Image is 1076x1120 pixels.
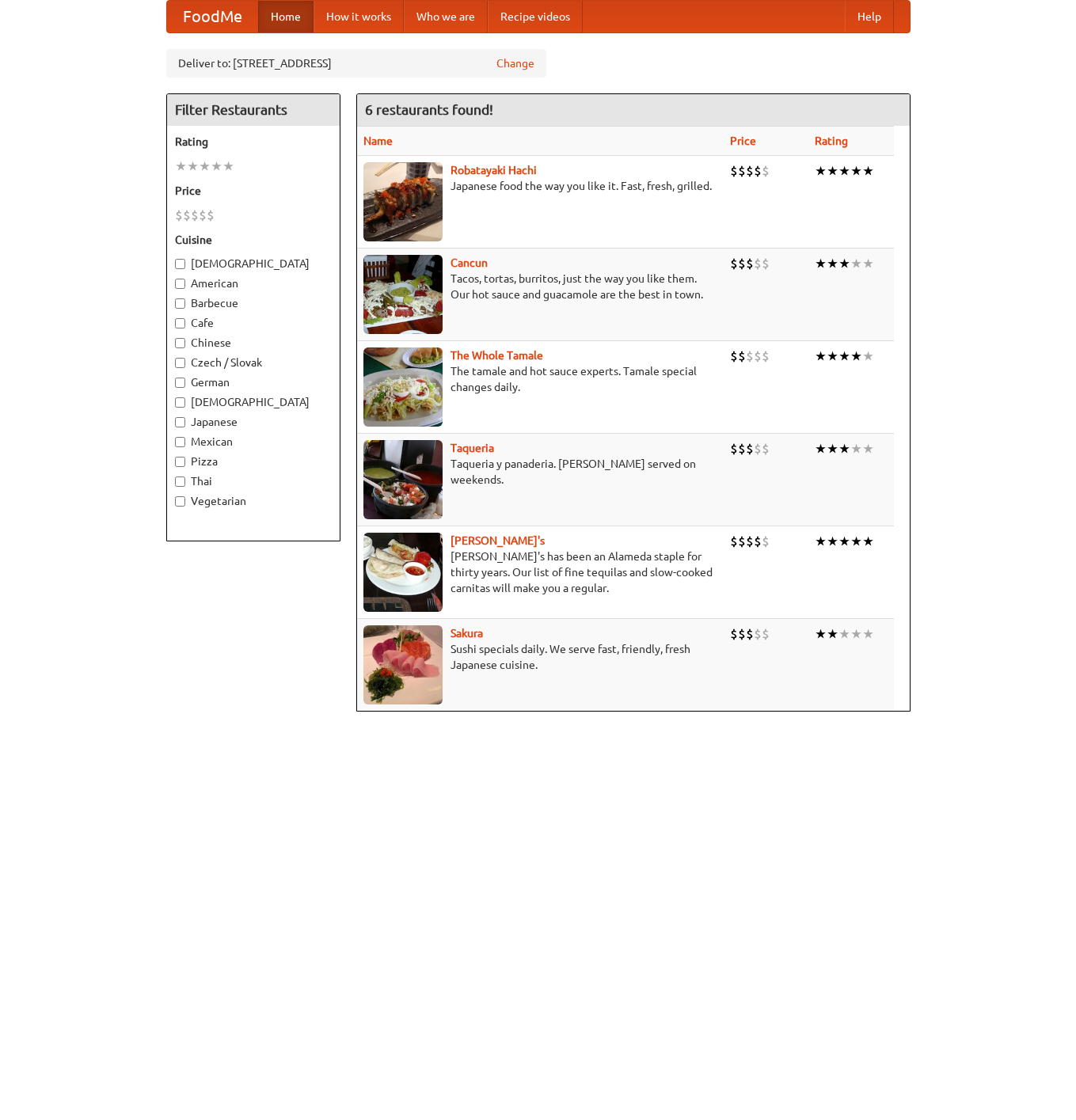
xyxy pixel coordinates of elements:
[314,1,404,32] a: How it works
[862,347,874,365] li: ★
[175,207,183,224] li: $
[754,625,762,643] li: $
[187,158,199,175] li: ★
[451,164,537,177] a: Robatayaki Hachi
[363,162,443,241] img: robatayaki.jpg
[175,318,185,328] input: Cafe
[730,255,738,272] li: $
[746,255,754,272] li: $
[746,347,754,365] li: $
[175,476,185,487] input: Thai
[827,162,838,180] li: ★
[754,162,762,180] li: $
[451,627,483,640] b: Sakura
[363,271,717,302] p: Tacos, tortas, burritos, just the way you like them. Our hot sauce and guacamole are the best in ...
[738,533,746,550] li: $
[363,135,393,147] a: Name
[191,207,199,224] li: $
[754,440,762,457] li: $
[175,338,185,348] input: Chinese
[363,440,443,519] img: taqueria.jpg
[175,496,185,507] input: Vegetarian
[363,255,443,334] img: cancun.jpg
[363,456,717,488] p: Taqueria y panaderia. [PERSON_NAME] served on weekends.
[762,440,770,457] li: $
[827,347,838,365] li: ★
[167,94,340,126] h4: Filter Restaurants
[815,255,827,272] li: ★
[838,533,850,550] li: ★
[754,255,762,272] li: $
[199,158,211,175] li: ★
[451,256,488,269] b: Cancun
[862,255,874,272] li: ★
[363,533,443,612] img: pedros.jpg
[762,625,770,643] li: $
[815,162,827,180] li: ★
[730,440,738,457] li: $
[175,295,332,311] label: Barbecue
[222,158,234,175] li: ★
[815,625,827,643] li: ★
[451,442,494,454] a: Taqueria
[754,533,762,550] li: $
[838,440,850,457] li: ★
[175,457,185,467] input: Pizza
[175,417,185,427] input: Japanese
[862,162,874,180] li: ★
[496,55,534,71] a: Change
[175,355,332,370] label: Czech / Slovak
[762,533,770,550] li: $
[850,162,862,180] li: ★
[175,232,332,248] h5: Cuisine
[451,349,543,362] a: The Whole Tamale
[827,625,838,643] li: ★
[363,347,443,427] img: wholetamale.jpg
[850,255,862,272] li: ★
[730,533,738,550] li: $
[207,207,215,224] li: $
[175,298,185,309] input: Barbecue
[730,625,738,643] li: $
[363,625,443,704] img: sakura.jpg
[738,347,746,365] li: $
[451,534,545,547] a: [PERSON_NAME]'s
[363,549,717,596] p: [PERSON_NAME]'s has been an Alameda staple for thirty years. Our list of fine tequilas and slow-c...
[363,641,717,673] p: Sushi specials daily. We serve fast, friendly, fresh Japanese cuisine.
[838,162,850,180] li: ★
[175,358,185,368] input: Czech / Slovak
[827,533,838,550] li: ★
[838,255,850,272] li: ★
[815,440,827,457] li: ★
[175,374,332,390] label: German
[746,162,754,180] li: $
[746,533,754,550] li: $
[838,625,850,643] li: ★
[175,275,332,291] label: American
[175,397,185,408] input: [DEMOGRAPHIC_DATA]
[175,259,185,269] input: [DEMOGRAPHIC_DATA]
[850,625,862,643] li: ★
[175,315,332,331] label: Cafe
[175,158,187,175] li: ★
[762,347,770,365] li: $
[211,158,222,175] li: ★
[488,1,583,32] a: Recipe videos
[365,102,493,117] ng-pluralize: 6 restaurants found!
[746,440,754,457] li: $
[845,1,894,32] a: Help
[730,347,738,365] li: $
[258,1,314,32] a: Home
[730,135,756,147] a: Price
[850,347,862,365] li: ★
[850,533,862,550] li: ★
[404,1,488,32] a: Who we are
[175,454,332,469] label: Pizza
[175,279,185,289] input: American
[175,473,332,489] label: Thai
[730,162,738,180] li: $
[746,625,754,643] li: $
[762,255,770,272] li: $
